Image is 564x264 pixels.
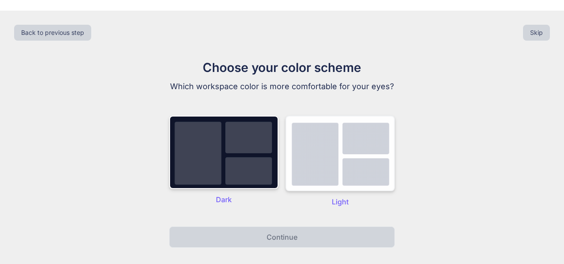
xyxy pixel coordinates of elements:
[169,226,395,248] button: Continue
[169,194,278,205] p: Dark
[134,58,430,77] h1: Choose your color scheme
[286,116,395,191] img: dark
[169,116,278,189] img: dark
[134,80,430,93] p: Which workspace color is more comfortable for your eyes?
[523,25,550,41] button: Skip
[267,232,297,242] p: Continue
[286,196,395,207] p: Light
[14,25,91,41] button: Back to previous step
